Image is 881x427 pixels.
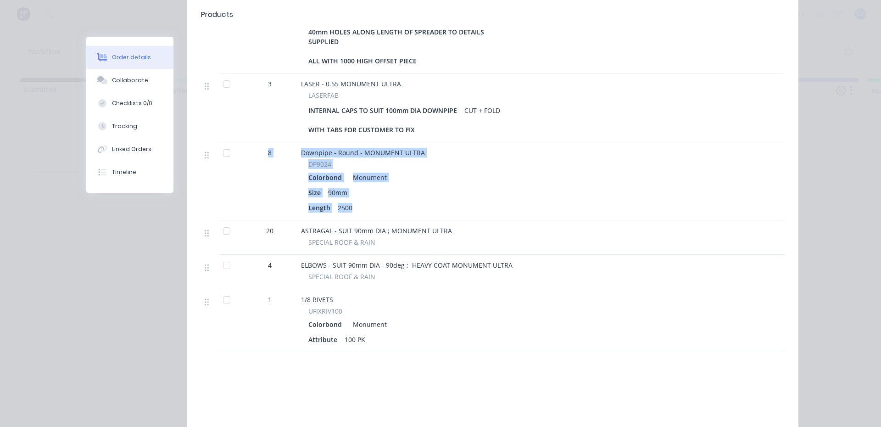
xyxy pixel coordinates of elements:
div: Size [308,186,324,199]
div: Monument [349,318,387,331]
div: Products [201,9,233,20]
div: Monument [349,171,387,184]
span: SPECIAL ROOF & RAIN [308,237,375,247]
span: UFIXRIV100 [308,306,342,316]
button: Linked Orders [86,138,173,161]
span: ELBOWS - SUIT 90mm DIA - 90deg ; HEAVY COAT MONUMENT ULTRA [301,261,513,270]
span: LASERFAB [308,90,339,100]
div: Collaborate [112,76,148,84]
div: INTERNAL CAPS TO SUIT 100mm DIA DOWNPIPE WITH TABS FOR CUSTOMER TO FIX [308,104,461,136]
button: Tracking [86,115,173,138]
button: Checklists 0/0 [86,92,173,115]
span: LASER - 0.55 MONUMENT ULTRA [301,79,401,88]
button: Order details [86,46,173,69]
span: SPECIAL ROOF & RAIN [308,272,375,281]
span: DP9024 [308,159,331,169]
div: Length [308,201,334,214]
span: 1/8 RIVETS [301,295,333,304]
span: 20 [266,226,273,236]
button: Timeline [86,161,173,184]
div: Colorbond [308,171,346,184]
div: Checklists 0/0 [112,99,152,107]
span: ASTRAGAL - SUIT 90mm DIA ; MONUMENT ULTRA [301,226,452,235]
div: Tracking [112,122,137,130]
div: CUT + FOLD [461,104,504,117]
div: 90mm [324,186,351,199]
span: Downpipe - Round - MONUMENT ULTRA [301,148,425,157]
span: 1 [268,295,272,304]
span: 3 [268,79,272,89]
span: 4 [268,260,272,270]
div: 2500 [334,201,356,214]
div: Linked Orders [112,145,151,153]
button: Collaborate [86,69,173,92]
div: Attribute [308,333,341,346]
span: 8 [268,148,272,157]
div: 100 PK [341,333,369,346]
div: Colorbond [308,318,346,331]
div: Order details [112,53,151,62]
div: Timeline [112,168,136,176]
